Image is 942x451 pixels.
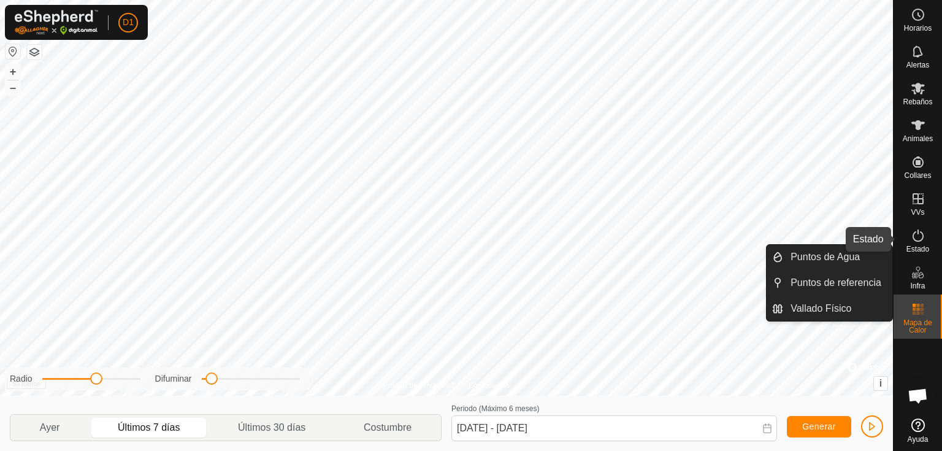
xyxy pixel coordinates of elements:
button: Generar [787,416,851,438]
font: Animales [903,134,933,143]
font: Ayer [40,422,60,433]
font: Radio [10,374,33,384]
font: Mapa de Calor [903,318,932,334]
font: Estado [906,245,929,253]
font: Últimos 7 días [118,422,180,433]
button: Restablecer Mapa [6,44,20,59]
font: Últimos 30 días [238,422,305,433]
font: Puntos de referencia [791,277,881,288]
button: i [874,377,887,390]
img: Logotipo de Gallagher [15,10,98,35]
button: – [6,80,20,95]
li: Puntos de Agua [767,245,892,269]
font: Difuminar [155,374,192,384]
font: Horarios [904,24,932,33]
font: Generar [802,422,836,431]
font: Política de Privacidad [383,381,454,390]
font: Puntos de Agua [791,252,860,262]
a: Vallado Físico [783,296,892,321]
font: – [10,81,16,94]
a: Puntos de Agua [783,245,892,269]
button: Capas del Mapa [27,45,42,60]
font: i [879,378,882,388]
font: Collares [904,171,931,180]
font: Vallado Físico [791,303,851,314]
li: Vallado Físico [767,296,892,321]
font: Costumbre [364,422,412,433]
font: Alertas [906,61,929,69]
div: Chat abierto [900,377,936,414]
font: Contáctenos [469,381,510,390]
a: Contáctenos [469,380,510,391]
font: Ayuda [908,435,929,444]
button: + [6,64,20,79]
a: Puntos de referencia [783,271,892,295]
font: Rebaños [903,98,932,106]
font: Infra [910,282,925,290]
a: Política de Privacidad [383,380,454,391]
font: + [10,65,17,78]
a: Ayuda [894,414,942,448]
font: D1 [123,17,134,27]
li: Puntos de referencia [767,271,892,295]
font: Periodo (Máximo 6 meses) [451,404,539,413]
font: VVs [911,208,924,217]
